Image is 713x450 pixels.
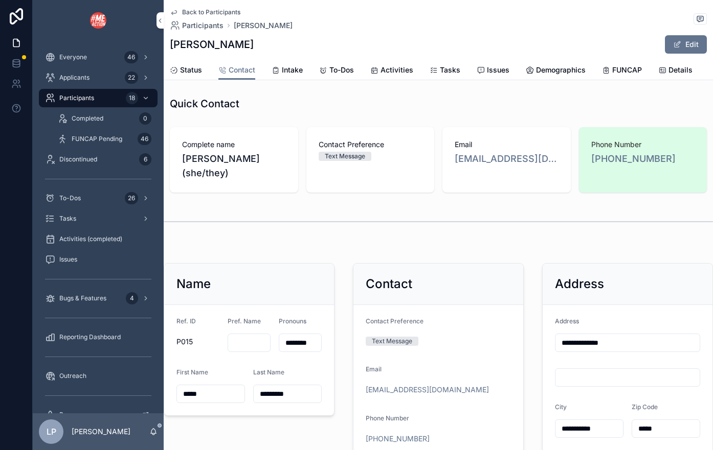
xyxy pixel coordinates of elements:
span: LP [47,425,56,438]
span: FUNCAP Pending [72,135,122,143]
a: [PHONE_NUMBER] [591,152,676,166]
span: Issues [487,65,509,75]
a: Basecamp [39,406,158,424]
span: Participants [59,94,94,102]
span: Contact [229,65,255,75]
a: [PERSON_NAME] [234,20,293,31]
a: [PHONE_NUMBER] [366,434,430,444]
span: Back to Participants [182,8,240,16]
span: Bugs & Features [59,294,106,302]
a: Activities (completed) [39,230,158,248]
span: City [555,403,567,411]
span: Tasks [440,65,460,75]
a: To-Dos [319,61,354,81]
span: Participants [182,20,224,31]
span: Phone Number [366,414,409,422]
a: Demographics [526,61,586,81]
a: Issues [39,250,158,269]
a: [EMAIL_ADDRESS][DOMAIN_NAME] [455,152,559,166]
span: Contact Preference [366,317,424,325]
span: Contact Preference [319,139,422,150]
span: Zip Code [632,403,658,411]
div: 0 [139,112,151,125]
span: Email [366,365,382,373]
a: Participants [170,20,224,31]
span: Basecamp [59,411,90,419]
div: Text Message [325,152,365,161]
div: 6 [139,153,151,165]
h1: [PERSON_NAME] [170,37,254,52]
div: scrollable content [33,41,164,413]
a: Issues [477,61,509,81]
a: FUNCAP [602,61,642,81]
span: Phone Number [591,139,695,150]
span: Activities [381,65,413,75]
span: Address [555,317,579,325]
span: First Name [176,368,208,376]
span: Status [180,65,202,75]
p: [PERSON_NAME] [72,427,130,437]
a: Status [170,61,202,81]
h2: Contact [366,276,412,292]
a: Applicants22 [39,68,158,87]
a: FUNCAP Pending46 [51,130,158,148]
span: Everyone [59,53,87,61]
a: Activities [370,61,413,81]
span: Discontinued [59,155,97,163]
span: Pref. Name [228,317,261,325]
a: Tasks [39,209,158,228]
span: [PERSON_NAME] (she/they) [182,152,286,180]
span: Intake [282,65,303,75]
span: Issues [59,255,77,264]
span: Outreach [59,372,86,380]
span: Tasks [59,215,76,223]
a: Details [658,61,693,81]
button: Edit [665,35,707,54]
a: Tasks [430,61,460,81]
div: Text Message [372,337,412,346]
a: Outreach [39,367,158,385]
span: Pronouns [279,317,306,325]
div: 18 [126,92,138,104]
span: Demographics [536,65,586,75]
span: Last Name [253,368,284,376]
div: 4 [126,292,138,304]
a: Bugs & Features4 [39,289,158,307]
span: To-Dos [329,65,354,75]
span: Completed [72,114,103,123]
a: To-Dos26 [39,189,158,207]
span: To-Dos [59,194,81,202]
div: 46 [138,133,151,145]
a: Discontinued6 [39,150,158,169]
a: Back to Participants [170,8,240,16]
a: [EMAIL_ADDRESS][DOMAIN_NAME] [366,385,489,395]
h1: Quick Contact [170,97,239,111]
div: 46 [124,51,138,63]
span: Applicants [59,74,90,82]
span: Ref. ID [176,317,196,325]
h2: Name [176,276,211,292]
h2: Address [555,276,604,292]
span: Reporting Dashboard [59,333,121,341]
span: Activities (completed) [59,235,122,243]
img: App logo [90,12,106,29]
span: Email [455,139,559,150]
div: 22 [125,72,138,84]
a: Contact [218,61,255,80]
a: Everyone46 [39,48,158,66]
span: Complete name [182,139,286,150]
a: Reporting Dashboard [39,328,158,346]
a: Intake [272,61,303,81]
span: FUNCAP [612,65,642,75]
div: 26 [125,192,138,204]
span: P015 [176,337,219,347]
a: Participants18 [39,89,158,107]
a: Completed0 [51,109,158,128]
span: Details [669,65,693,75]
